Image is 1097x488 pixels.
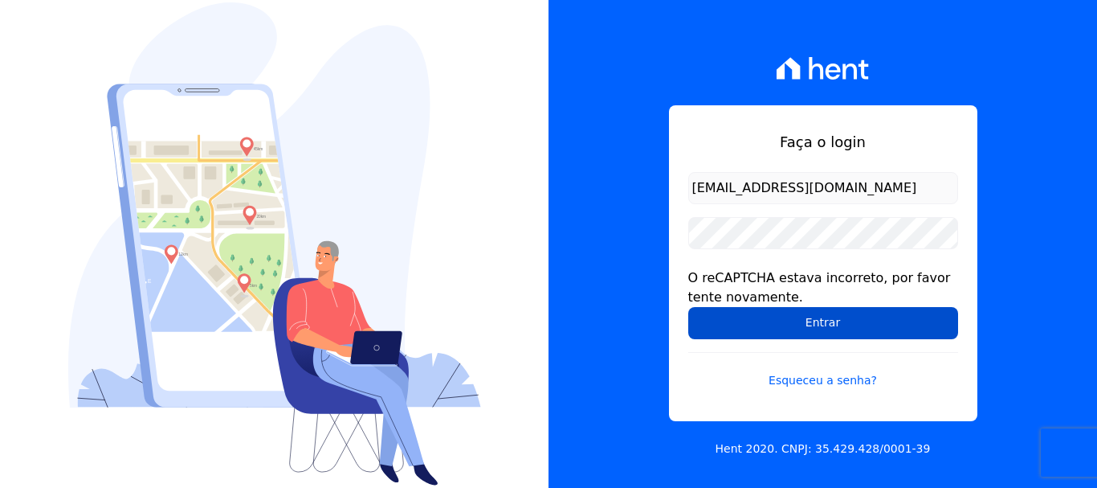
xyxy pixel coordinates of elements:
div: O reCAPTCHA estava incorreto, por favor tente novamente. [688,269,958,307]
a: Esqueceu a senha? [688,352,958,389]
h1: Faça o login [688,131,958,153]
input: Entrar [688,307,958,339]
input: Email [688,172,958,204]
img: Login [68,2,481,486]
p: Hent 2020. CNPJ: 35.429.428/0001-39 [716,441,931,457]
